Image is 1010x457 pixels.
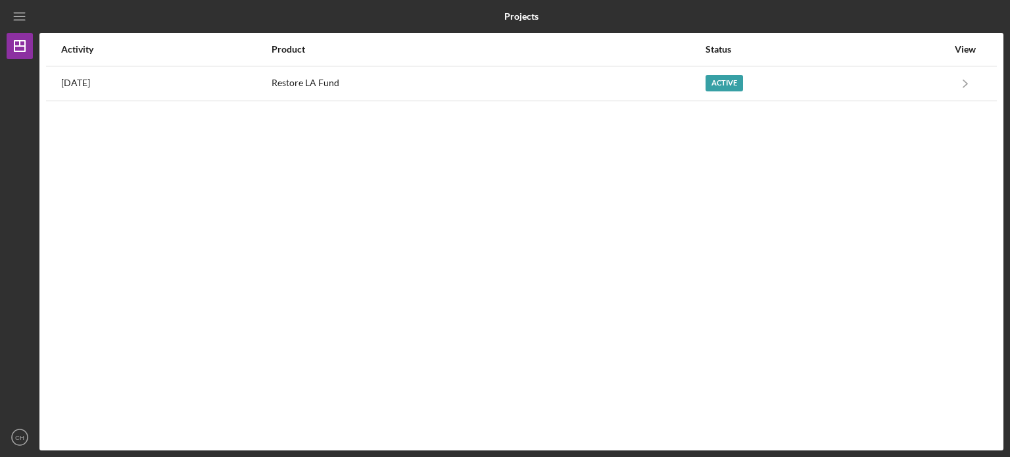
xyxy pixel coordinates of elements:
div: Active [706,75,743,91]
b: Projects [504,11,539,22]
text: CH [15,434,24,441]
button: CH [7,424,33,450]
div: View [949,44,982,55]
div: Status [706,44,948,55]
div: Restore LA Fund [272,67,704,100]
time: 2025-09-16 21:14 [61,78,90,88]
div: Activity [61,44,270,55]
div: Product [272,44,704,55]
